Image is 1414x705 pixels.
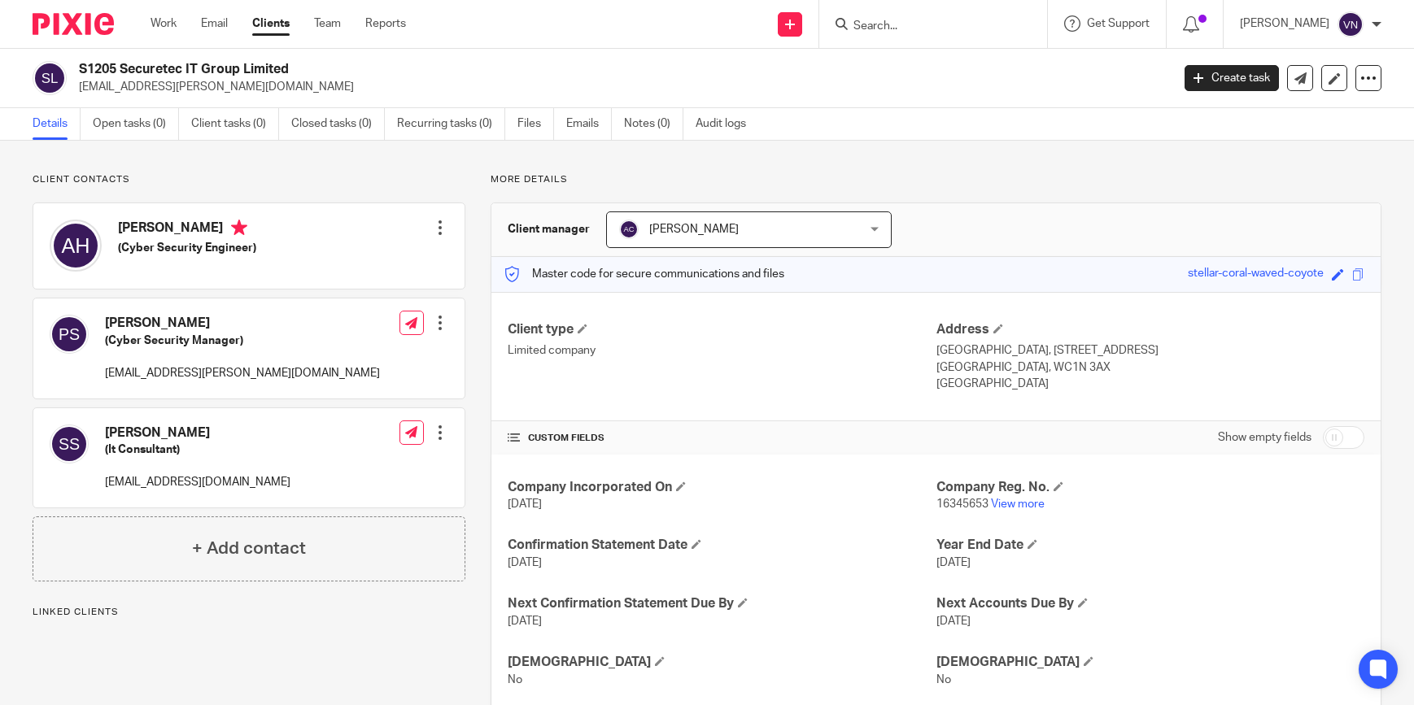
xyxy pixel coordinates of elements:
img: svg%3E [50,220,102,272]
span: Get Support [1087,18,1150,29]
h4: Address [936,321,1364,338]
h5: (Cyber Security Manager) [105,333,380,349]
img: svg%3E [50,424,89,463]
input: Search [852,20,998,34]
a: Reports [365,15,406,32]
img: svg%3E [33,61,67,95]
h4: Company Incorporated On [508,479,936,496]
a: Audit logs [696,108,758,140]
a: Recurring tasks (0) [397,108,505,140]
p: More details [491,173,1381,186]
h4: Company Reg. No. [936,479,1364,496]
a: View more [991,498,1045,510]
span: No [936,674,951,685]
p: [GEOGRAPHIC_DATA], WC1N 3AX [936,359,1364,376]
p: [GEOGRAPHIC_DATA], [STREET_ADDRESS] [936,342,1364,359]
p: Client contacts [33,173,465,186]
span: 16345653 [936,498,988,510]
h4: + Add contact [192,536,306,561]
h4: [DEMOGRAPHIC_DATA] [508,654,936,671]
h4: Next Confirmation Statement Due By [508,595,936,612]
h4: Client type [508,321,936,338]
h2: S1205 Securetec IT Group Limited [79,61,944,78]
a: Emails [566,108,612,140]
label: Show empty fields [1218,429,1311,446]
img: svg%3E [619,220,639,239]
h4: [DEMOGRAPHIC_DATA] [936,654,1364,671]
p: Master code for secure communications and files [504,266,784,282]
h4: [PERSON_NAME] [105,315,380,332]
h3: Client manager [508,221,590,237]
p: [GEOGRAPHIC_DATA] [936,376,1364,392]
h4: Next Accounts Due By [936,595,1364,612]
a: Closed tasks (0) [291,108,385,140]
a: Notes (0) [624,108,683,140]
a: Email [201,15,228,32]
h4: Confirmation Statement Date [508,537,936,554]
a: Team [314,15,341,32]
p: Limited company [508,342,936,359]
a: Open tasks (0) [93,108,179,140]
a: Work [151,15,177,32]
span: [DATE] [936,616,971,627]
div: stellar-coral-waved-coyote [1188,265,1324,284]
a: Details [33,108,81,140]
a: Files [517,108,554,140]
span: [DATE] [508,498,542,510]
p: [EMAIL_ADDRESS][PERSON_NAME][DOMAIN_NAME] [105,365,380,381]
img: Pixie [33,13,114,35]
h4: [PERSON_NAME] [105,424,290,442]
p: [EMAIL_ADDRESS][PERSON_NAME][DOMAIN_NAME] [79,79,1160,95]
a: Client tasks (0) [191,108,279,140]
i: Primary [231,220,247,236]
span: [DATE] [936,557,971,568]
img: svg%3E [50,315,89,354]
p: [EMAIL_ADDRESS][DOMAIN_NAME] [105,474,290,490]
h4: CUSTOM FIELDS [508,432,936,445]
span: [PERSON_NAME] [649,224,739,235]
span: [DATE] [508,557,542,568]
span: No [508,674,522,685]
h5: (Cyber Security Engineer) [118,240,256,256]
h4: [PERSON_NAME] [118,220,256,240]
img: svg%3E [1338,11,1364,37]
span: [DATE] [508,616,542,627]
h5: (It Consultant) [105,442,290,458]
p: [PERSON_NAME] [1240,15,1329,32]
a: Clients [252,15,290,32]
h4: Year End Date [936,537,1364,554]
p: Linked clients [33,606,465,619]
a: Create task [1185,65,1279,91]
